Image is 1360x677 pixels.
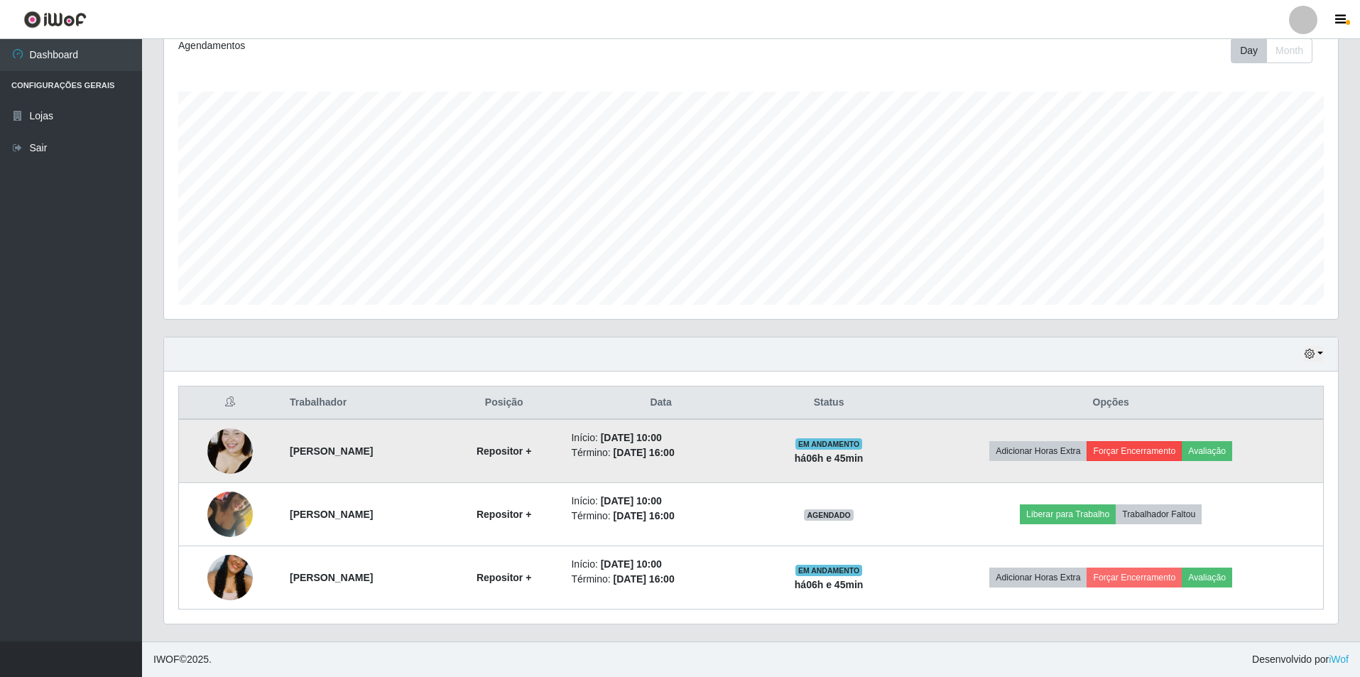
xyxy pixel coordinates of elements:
th: Posição [445,386,563,420]
strong: Repositor + [477,509,531,520]
img: 1755014166350.jpeg [207,411,253,492]
img: 1755036869275.jpeg [207,484,253,544]
li: Término: [571,572,750,587]
time: [DATE] 16:00 [614,510,675,521]
time: [DATE] 10:00 [601,558,662,570]
strong: há 06 h e 45 min [795,453,864,464]
strong: [PERSON_NAME] [290,445,373,457]
button: Trabalhador Faltou [1116,504,1202,524]
time: [DATE] 10:00 [601,495,662,507]
time: [DATE] 16:00 [614,447,675,458]
span: AGENDADO [804,509,854,521]
button: Month [1266,38,1312,63]
button: Forçar Encerramento [1087,568,1182,587]
div: Toolbar with button groups [1231,38,1324,63]
span: Desenvolvido por [1252,652,1349,667]
time: [DATE] 16:00 [614,573,675,585]
button: Avaliação [1182,568,1232,587]
span: EM ANDAMENTO [795,438,863,450]
button: Day [1231,38,1267,63]
strong: Repositor + [477,572,531,583]
button: Adicionar Horas Extra [989,441,1087,461]
button: Adicionar Horas Extra [989,568,1087,587]
th: Trabalhador [281,386,445,420]
button: Forçar Encerramento [1087,441,1182,461]
img: CoreUI Logo [23,11,87,28]
img: 1756156972750.jpeg [207,527,253,628]
div: First group [1231,38,1312,63]
span: © 2025 . [153,652,212,667]
li: Início: [571,494,750,509]
span: EM ANDAMENTO [795,565,863,576]
th: Status [759,386,899,420]
th: Opções [898,386,1323,420]
button: Avaliação [1182,441,1232,461]
div: Agendamentos [178,38,643,53]
time: [DATE] 10:00 [601,432,662,443]
strong: [PERSON_NAME] [290,509,373,520]
a: iWof [1329,654,1349,665]
strong: [PERSON_NAME] [290,572,373,583]
span: IWOF [153,654,180,665]
strong: há 06 h e 45 min [795,579,864,590]
li: Início: [571,557,750,572]
li: Início: [571,430,750,445]
button: Liberar para Trabalho [1020,504,1116,524]
li: Término: [571,509,750,524]
li: Término: [571,445,750,460]
strong: Repositor + [477,445,531,457]
th: Data [562,386,758,420]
